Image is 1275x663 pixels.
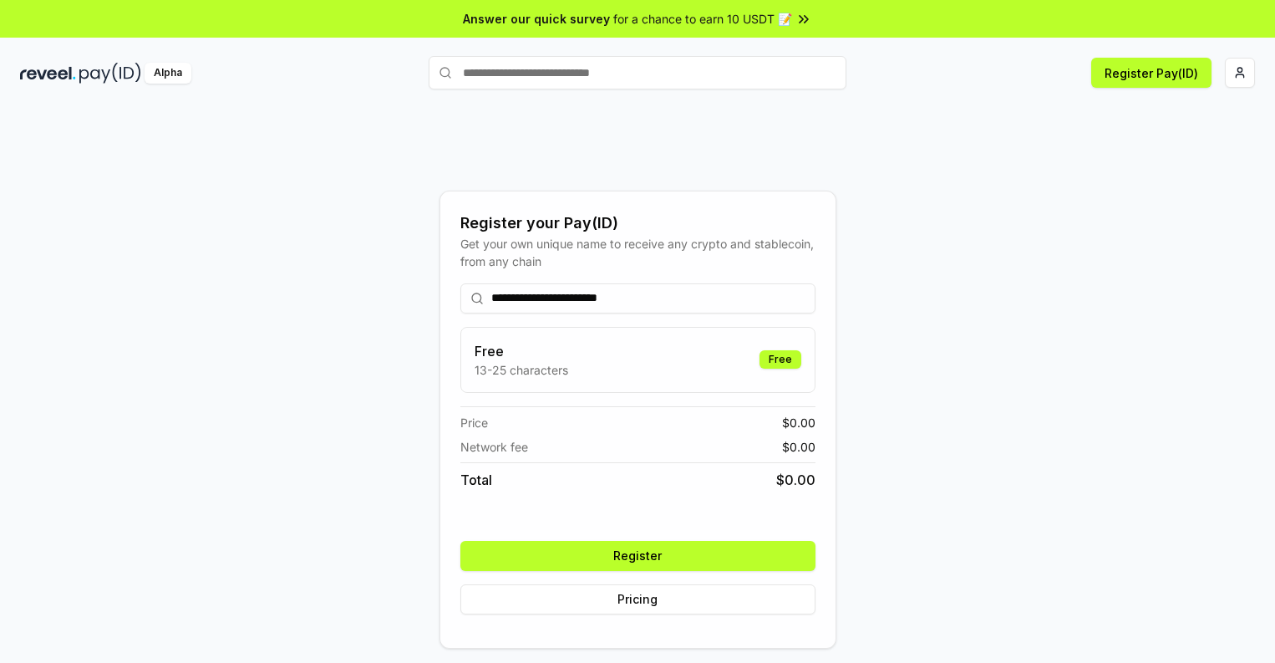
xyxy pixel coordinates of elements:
[20,63,76,84] img: reveel_dark
[145,63,191,84] div: Alpha
[460,541,815,571] button: Register
[463,10,610,28] span: Answer our quick survey
[782,414,815,431] span: $ 0.00
[782,438,815,456] span: $ 0.00
[460,438,528,456] span: Network fee
[460,470,492,490] span: Total
[460,212,815,235] div: Register your Pay(ID)
[759,350,801,369] div: Free
[460,584,815,615] button: Pricing
[475,341,568,361] h3: Free
[79,63,141,84] img: pay_id
[613,10,792,28] span: for a chance to earn 10 USDT 📝
[460,235,815,270] div: Get your own unique name to receive any crypto and stablecoin, from any chain
[1091,58,1212,88] button: Register Pay(ID)
[475,361,568,379] p: 13-25 characters
[460,414,488,431] span: Price
[776,470,815,490] span: $ 0.00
